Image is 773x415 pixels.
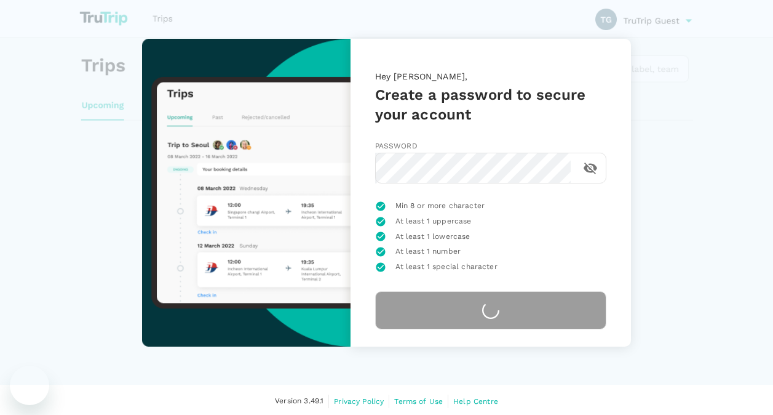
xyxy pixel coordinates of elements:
[394,395,443,408] a: Terms of Use
[395,261,497,273] span: At least 1 special character
[395,231,470,243] span: At least 1 lowercase
[275,395,323,408] span: Version 3.49.1
[395,216,472,228] span: At least 1 uppercase
[394,397,443,406] span: Terms of Use
[576,153,605,183] button: toggle password visibility
[334,397,384,406] span: Privacy Policy
[10,366,49,405] iframe: Button to launch messaging window
[375,70,606,85] p: Hey [PERSON_NAME],
[375,85,606,124] h5: Create a password to secure your account
[453,395,498,408] a: Help Centre
[453,397,498,406] span: Help Centre
[142,39,350,347] img: trutrip-set-password
[334,395,384,408] a: Privacy Policy
[375,142,418,150] span: Password
[395,246,461,258] span: At least 1 number
[395,200,485,212] span: Min 8 or more character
